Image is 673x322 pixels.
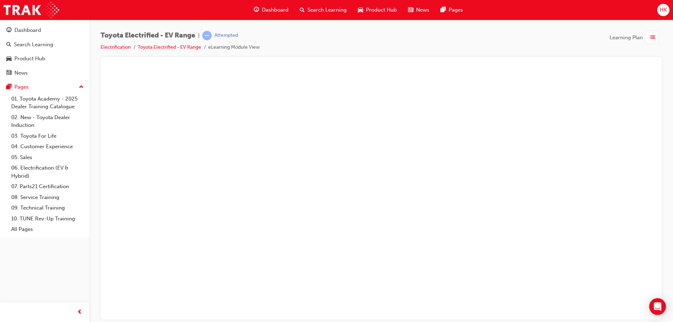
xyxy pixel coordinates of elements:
span: news-icon [408,6,413,14]
span: Learning Plan [610,34,643,42]
span: HK [660,6,667,14]
span: search-icon [300,6,305,14]
a: Toyota Electrified - EV Range [138,44,201,50]
div: News [14,69,28,77]
a: News [3,67,87,80]
a: pages-iconPages [435,3,469,17]
a: Dashboard [3,24,87,37]
a: 07. Parts21 Certification [8,181,87,192]
span: list-icon [650,33,655,42]
span: car-icon [6,56,12,62]
div: Product Hub [14,55,45,63]
a: 04. Customer Experience [8,141,87,152]
li: eLearning Module View [208,43,260,52]
a: search-iconSearch Learning [294,3,352,17]
a: 05. Sales [8,152,87,163]
img: Trak [4,2,59,18]
span: news-icon [6,70,12,76]
a: 03. Toyota For Life [8,131,87,142]
button: Pages [3,81,87,94]
span: Dashboard [262,6,288,14]
div: Search Learning [14,41,53,49]
span: guage-icon [6,27,12,34]
button: HK [657,4,669,16]
div: Open Intercom Messenger [649,298,666,315]
span: prev-icon [77,308,82,317]
a: guage-iconDashboard [248,3,294,17]
a: Product Hub [3,52,87,65]
span: News [416,6,429,14]
span: Product Hub [366,6,397,14]
span: up-icon [79,83,84,92]
div: Dashboard [14,26,41,34]
div: Pages [14,83,29,91]
a: 01. Toyota Academy - 2025 Dealer Training Catalogue [8,94,87,112]
span: car-icon [358,6,363,14]
button: DashboardSearch LearningProduct HubNews [3,22,87,81]
span: Toyota Electrified - EV Range [101,32,195,40]
span: Search Learning [307,6,347,14]
a: Search Learning [3,38,87,51]
span: search-icon [6,42,11,48]
a: 09. Technical Training [8,203,87,213]
a: All Pages [8,224,87,235]
div: Attempted [215,32,238,39]
a: 10. TUNE Rev-Up Training [8,213,87,224]
a: 08. Service Training [8,192,87,203]
span: | [198,32,199,40]
a: news-iconNews [402,3,435,17]
a: 06. Electrification (EV & Hybrid) [8,163,87,181]
span: pages-icon [441,6,446,14]
span: learningRecordVerb_ATTEMPT-icon [202,31,212,40]
a: 02. New - Toyota Dealer Induction [8,112,87,131]
a: car-iconProduct Hub [352,3,402,17]
span: guage-icon [254,6,259,14]
a: Electrification [101,44,131,50]
button: Learning Plan [610,31,662,44]
span: pages-icon [6,84,12,90]
span: Pages [449,6,463,14]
